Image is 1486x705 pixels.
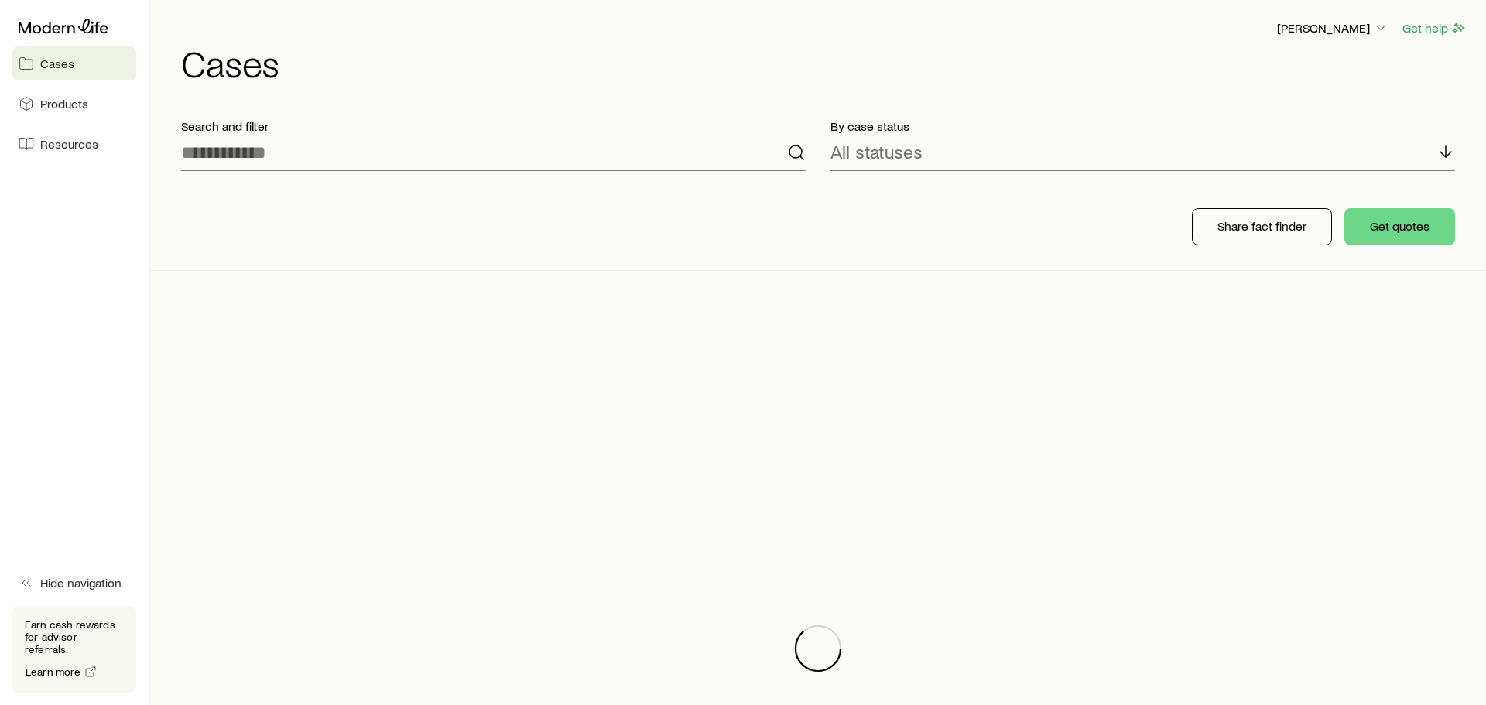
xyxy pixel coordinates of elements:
div: Earn cash rewards for advisor referrals.Learn more [12,606,136,693]
span: Learn more [26,666,81,677]
p: Earn cash rewards for advisor referrals. [25,618,124,655]
a: Cases [12,46,136,80]
button: Get quotes [1344,208,1455,245]
a: Products [12,87,136,121]
button: Get help [1402,19,1467,37]
span: Hide navigation [40,575,122,590]
p: All statuses [830,141,923,163]
p: By case status [830,118,1455,134]
span: Products [40,96,88,111]
span: Cases [40,56,74,71]
h1: Cases [181,44,1467,81]
p: Search and filter [181,118,806,134]
a: Resources [12,127,136,161]
p: Share fact finder [1217,218,1306,234]
button: [PERSON_NAME] [1276,19,1389,38]
button: Hide navigation [12,566,136,600]
span: Resources [40,136,98,152]
button: Share fact finder [1192,208,1332,245]
p: [PERSON_NAME] [1277,20,1388,36]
